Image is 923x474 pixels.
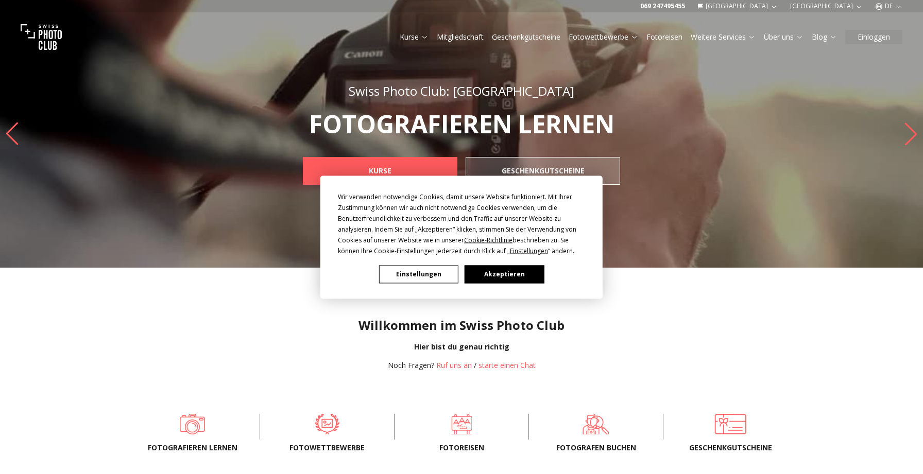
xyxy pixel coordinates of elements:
span: Cookie-Richtlinie [464,235,512,244]
button: Akzeptieren [465,265,544,283]
div: Wir verwenden notwendige Cookies, damit unsere Website funktioniert. Mit Ihrer Zustimmung können ... [338,191,585,256]
div: Cookie Consent Prompt [320,175,603,299]
button: Einstellungen [379,265,458,283]
span: Einstellungen [510,246,548,255]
